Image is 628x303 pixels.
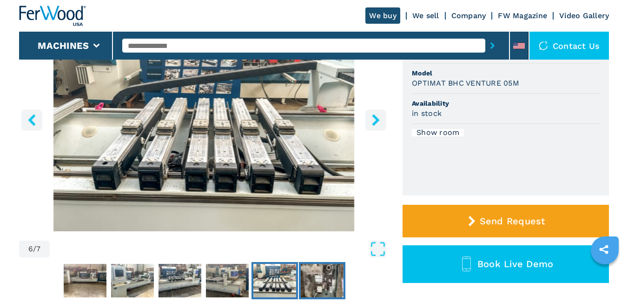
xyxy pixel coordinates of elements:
a: Company [451,11,486,20]
h3: in stock [412,108,442,119]
img: 6c1ad13ca7b104cc863678bfdee2e2c0 [159,264,201,297]
img: a0bf4c507da1201d37c332471d94214a [111,264,154,297]
span: 6 [28,245,33,253]
button: Book Live Demo [403,245,609,283]
button: submit-button [485,35,500,56]
div: Contact us [529,32,609,60]
button: Go to Slide 5 [204,262,251,299]
span: Availability [412,99,600,108]
button: right-button [365,109,386,130]
img: Contact us [539,41,548,50]
img: Ferwood [19,6,86,26]
h3: OPTIMAT BHC VENTURE 05M [412,78,519,88]
button: Go to Slide 3 [109,262,156,299]
button: Send Request [403,205,609,237]
iframe: Chat [588,261,621,296]
div: Show room [412,129,464,136]
button: Machines [38,40,89,51]
div: Go to Slide 6 [19,6,389,231]
img: efccb31f10a3b06318d294479caa400d [301,264,344,297]
button: left-button [21,109,42,130]
a: We sell [412,11,439,20]
a: FW Magazine [498,11,547,20]
span: 7 [36,245,40,253]
a: Video Gallery [559,11,609,20]
img: ec5ea8fabcbb8ff32071a72840512274 [253,264,296,297]
button: Open Fullscreen [52,241,386,257]
a: We buy [365,7,400,24]
nav: Thumbnail Navigation [19,262,389,299]
button: Go to Slide 2 [62,262,108,299]
span: Book Live Demo [477,258,554,269]
span: / [33,245,36,253]
span: Send Request [480,215,545,227]
img: CNC Machine Centers With Pod And Rail WEEKE OPTIMAT BHC VENTURE 05M [19,6,389,231]
span: Model [412,68,600,78]
a: sharethis [592,238,615,261]
button: Go to Slide 7 [299,262,345,299]
button: Go to Slide 4 [157,262,203,299]
button: Go to Slide 6 [251,262,298,299]
img: d081830430819cad529727b1d4146fe3 [64,264,106,297]
img: b9d1bcc2a65ee35e7d0167e2f7543601 [206,264,249,297]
